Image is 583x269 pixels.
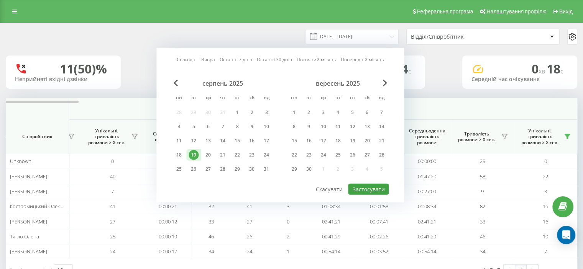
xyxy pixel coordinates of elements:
span: 0 [544,158,547,165]
div: 15 [232,136,242,146]
div: 1 [289,108,299,117]
div: 18 [333,136,343,146]
td: 02:41:21 [403,214,451,229]
div: 5 [347,108,357,117]
div: 14 [376,122,386,132]
div: 9 [304,122,314,132]
div: чт 25 вер 2025 р. [330,149,345,161]
span: 9 [481,188,484,195]
span: 41 [110,203,115,210]
div: пн 4 серп 2025 р. [172,121,186,132]
span: Тривалість розмови > Х сек. [455,131,499,143]
div: сб 30 серп 2025 р. [245,163,259,175]
span: Next Month [383,80,387,86]
span: Середньоденна тривалість розмови [409,128,445,146]
span: 40 [110,173,115,180]
div: вт 26 серп 2025 р. [186,163,201,175]
div: 31 [261,164,271,174]
span: хв [539,67,547,75]
span: [PERSON_NAME] [10,248,47,255]
div: 12 [347,122,357,132]
span: 18 [547,60,563,77]
div: пт 22 серп 2025 р. [230,149,245,161]
a: Останні 30 днів [257,56,292,63]
div: 26 [189,164,199,174]
div: 17 [318,136,328,146]
div: 22 [289,150,299,160]
span: 22 [543,173,548,180]
abbr: вівторок [303,93,314,104]
div: 11 [174,136,184,146]
span: Реферальна програма [417,8,473,15]
a: Попередній місяць [341,56,384,63]
div: 3 [318,108,328,117]
div: 2 [247,108,257,117]
a: Поточний місяць [297,56,336,63]
div: пн 25 серп 2025 р. [172,163,186,175]
div: вт 16 вер 2025 р. [301,135,316,147]
div: пн 11 серп 2025 р. [172,135,186,147]
div: 29 [232,164,242,174]
td: 00:00:19 [144,229,192,244]
abbr: понеділок [173,93,185,104]
div: 28 [218,164,228,174]
div: 26 [347,150,357,160]
div: 25 [333,150,343,160]
td: 00:41:29 [403,229,451,244]
td: 00:00:00 [144,154,192,169]
div: 21 [218,150,228,160]
div: 16 [247,136,257,146]
span: c [408,67,411,75]
td: 00:54:14 [403,244,451,259]
span: Вихід [559,8,573,15]
div: чт 21 серп 2025 р. [215,149,230,161]
div: пт 5 вер 2025 р. [345,107,360,118]
div: 24 [318,150,328,160]
span: 34 [209,248,214,255]
div: 4 [174,122,184,132]
span: [PERSON_NAME] [10,173,47,180]
span: 3 [287,203,289,210]
span: 58 [480,173,485,180]
abbr: субота [246,93,258,104]
div: 27 [203,164,213,174]
div: пт 26 вер 2025 р. [345,149,360,161]
span: Костромицький Олександр [10,203,74,210]
div: ср 27 серп 2025 р. [201,163,215,175]
td: 00:00:00 [403,154,451,169]
div: чт 7 серп 2025 р. [215,121,230,132]
div: пт 15 серп 2025 р. [230,135,245,147]
span: 1 [287,248,289,255]
div: вт 19 серп 2025 р. [186,149,201,161]
span: Previous Month [173,80,178,86]
div: сб 9 серп 2025 р. [245,121,259,132]
div: нд 3 серп 2025 р. [259,107,274,118]
div: 30 [247,164,257,174]
div: 13 [203,136,213,146]
div: пт 19 вер 2025 р. [345,135,360,147]
span: 34 [480,248,485,255]
div: пт 8 серп 2025 р. [230,121,245,132]
a: Останні 7 днів [220,56,252,63]
span: 7 [544,248,547,255]
div: 10 [318,122,328,132]
div: 27 [362,150,372,160]
div: 13 [362,122,372,132]
td: 00:27:09 [403,184,451,199]
td: 02:41:21 [307,214,355,229]
div: нд 7 вер 2025 р. [374,107,389,118]
div: нд 24 серп 2025 р. [259,149,274,161]
span: c [560,67,563,75]
div: ср 24 вер 2025 р. [316,149,330,161]
div: Open Intercom Messenger [557,226,575,244]
div: 30 [304,164,314,174]
span: 0 [111,158,114,165]
div: сб 27 вер 2025 р. [360,149,374,161]
div: 11 (50)% [60,62,107,76]
td: 01:08:34 [403,199,451,214]
div: 6 [362,108,372,117]
span: 27 [110,218,115,225]
span: 27 [247,218,252,225]
td: 00:02:26 [355,229,403,244]
button: Застосувати [348,184,389,195]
